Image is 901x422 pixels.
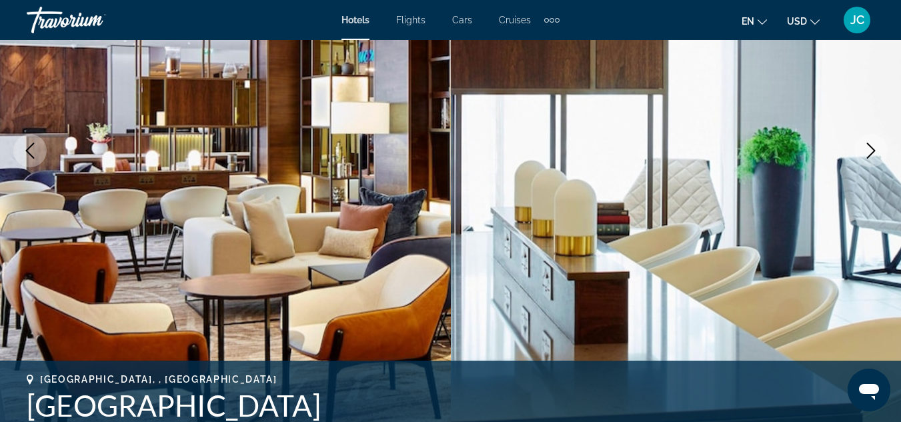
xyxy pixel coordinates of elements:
[848,369,890,411] iframe: Botón para iniciar la ventana de mensajería
[787,16,807,27] span: USD
[341,15,369,25] a: Hotels
[396,15,425,25] a: Flights
[850,13,864,27] span: JC
[742,11,767,31] button: Change language
[787,11,820,31] button: Change currency
[13,134,47,167] button: Previous image
[544,9,560,31] button: Extra navigation items
[452,15,472,25] a: Cars
[742,16,754,27] span: en
[40,374,277,385] span: [GEOGRAPHIC_DATA], , [GEOGRAPHIC_DATA]
[840,6,874,34] button: User Menu
[27,3,160,37] a: Travorium
[854,134,888,167] button: Next image
[499,15,531,25] a: Cruises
